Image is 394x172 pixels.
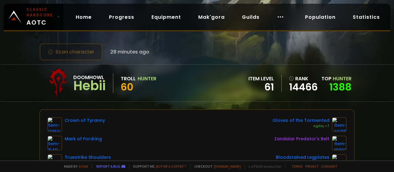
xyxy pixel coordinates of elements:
div: item level [248,75,274,82]
a: Privacy [305,164,319,169]
span: Support me, [129,164,187,169]
div: Hebii [73,81,106,90]
img: item-13359 [47,117,62,132]
a: Mak'gora [193,11,230,23]
img: item-22715 [332,117,347,132]
span: Hunter [333,75,352,82]
div: Truestrike Shoulders [65,154,111,161]
a: Home [71,11,97,23]
div: Gloves of the Tormented [272,117,329,124]
div: Troll [121,75,136,82]
a: Population [300,11,340,23]
div: Mark of Fordring [65,136,102,142]
a: Statistics [348,11,385,23]
a: a fan [79,164,88,169]
div: Hunter [138,75,156,82]
a: Progress [104,11,139,23]
span: Checkout [190,164,241,169]
a: Consent [321,164,337,169]
small: Classic Hardcore [26,7,55,18]
a: [DOMAIN_NAME] [214,164,241,169]
div: Bloodstained Legplates [276,154,329,161]
a: 1388 [329,80,352,94]
div: rank [289,75,318,82]
button: Scan character [39,43,103,61]
span: AOTC [26,7,55,27]
span: v. d752d5 - production [244,164,281,169]
a: Terms [291,164,303,169]
span: 60 [121,80,133,94]
div: Zandalar Predator's Belt [274,136,329,142]
span: Made by [60,164,88,169]
div: Top [321,75,352,82]
a: 14466 [289,82,318,92]
a: Buy me a coffee [156,164,187,169]
img: item-19832 [332,136,347,150]
div: Crown of Tyranny [65,117,105,124]
div: Doomhowl [73,74,106,81]
a: Equipment [147,11,186,23]
a: Classic HardcoreAOTC [4,4,63,30]
div: 61 [248,82,274,92]
a: Report a bug [96,164,120,169]
span: 28 minutes ago [110,48,149,56]
img: item-15411 [47,136,62,150]
div: Agility +7 [272,124,329,129]
a: Guilds [237,11,264,23]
